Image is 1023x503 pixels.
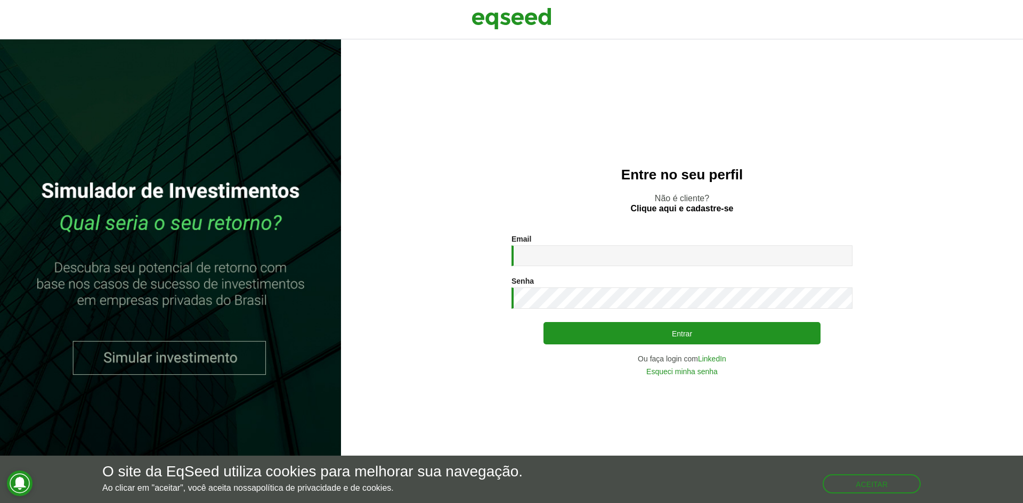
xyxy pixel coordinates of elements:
a: Clique aqui e cadastre-se [631,204,734,213]
p: Ao clicar em "aceitar", você aceita nossa . [102,483,523,493]
a: LinkedIn [698,355,726,362]
p: Não é cliente? [362,193,1002,213]
img: EqSeed Logo [472,5,551,32]
a: política de privacidade e de cookies [256,484,392,492]
button: Entrar [543,322,821,344]
button: Aceitar [823,474,921,493]
h2: Entre no seu perfil [362,167,1002,183]
label: Senha [511,277,534,285]
div: Ou faça login com [511,355,852,362]
a: Esqueci minha senha [646,368,718,375]
label: Email [511,235,531,243]
h5: O site da EqSeed utiliza cookies para melhorar sua navegação. [102,464,523,480]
